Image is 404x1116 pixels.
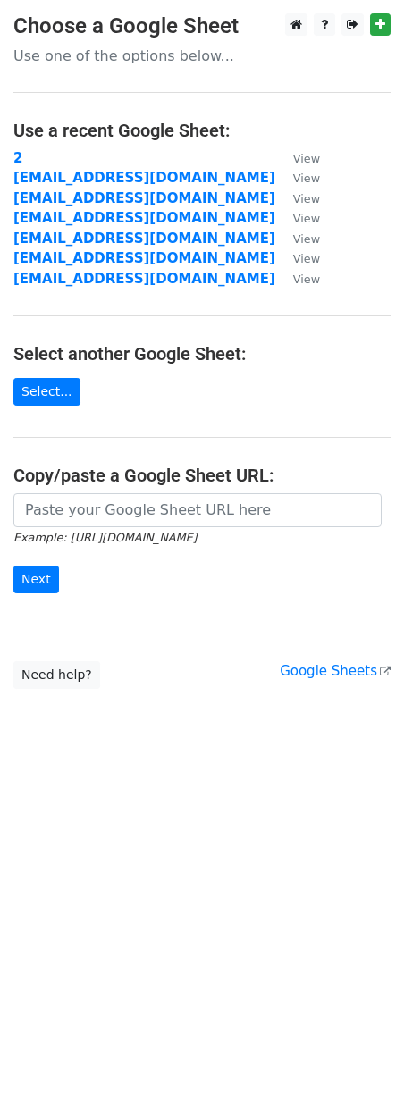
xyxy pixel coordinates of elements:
[275,190,320,206] a: View
[13,231,275,247] a: [EMAIL_ADDRESS][DOMAIN_NAME]
[13,250,275,266] a: [EMAIL_ADDRESS][DOMAIN_NAME]
[275,271,320,287] a: View
[13,271,275,287] a: [EMAIL_ADDRESS][DOMAIN_NAME]
[13,46,391,65] p: Use one of the options below...
[293,232,320,246] small: View
[275,231,320,247] a: View
[293,192,320,206] small: View
[293,172,320,185] small: View
[275,150,320,166] a: View
[13,566,59,593] input: Next
[13,170,275,186] a: [EMAIL_ADDRESS][DOMAIN_NAME]
[13,210,275,226] a: [EMAIL_ADDRESS][DOMAIN_NAME]
[13,465,391,486] h4: Copy/paste a Google Sheet URL:
[13,378,80,406] a: Select...
[13,150,22,166] a: 2
[13,120,391,141] h4: Use a recent Google Sheet:
[13,190,275,206] a: [EMAIL_ADDRESS][DOMAIN_NAME]
[293,152,320,165] small: View
[13,661,100,689] a: Need help?
[275,170,320,186] a: View
[13,531,197,544] small: Example: [URL][DOMAIN_NAME]
[293,273,320,286] small: View
[13,13,391,39] h3: Choose a Google Sheet
[280,663,391,679] a: Google Sheets
[13,343,391,365] h4: Select another Google Sheet:
[275,210,320,226] a: View
[13,493,382,527] input: Paste your Google Sheet URL here
[293,252,320,265] small: View
[275,250,320,266] a: View
[293,212,320,225] small: View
